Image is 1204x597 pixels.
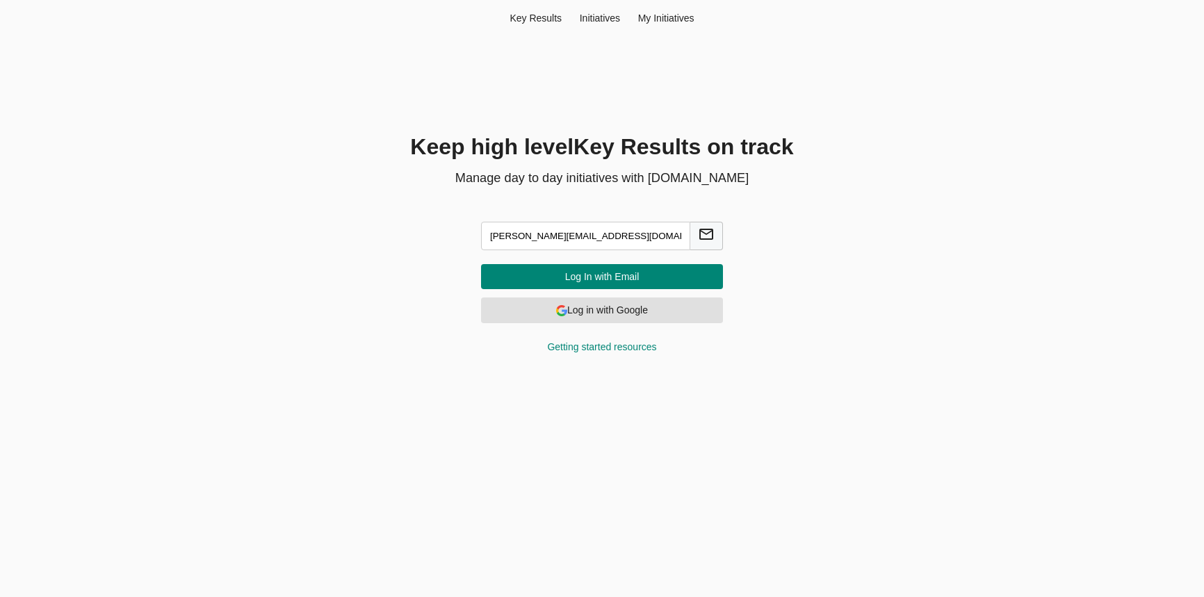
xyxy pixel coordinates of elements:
div: Key Result s [501,11,571,25]
span: Log In with Email [492,268,712,286]
input: Enter your email [481,222,690,250]
h1: Keep high level Key Result s on track [285,131,919,163]
img: Log in with Google [556,305,567,316]
div: My Initiatives [629,11,703,25]
p: Manage day to day initiatives with [DOMAIN_NAME] [285,169,919,187]
button: Log in with GoogleLog in with Google [481,297,723,323]
span: Log in with Google [492,302,712,319]
div: Initiatives [571,11,629,25]
button: Log In with Email [481,264,723,290]
div: Getting started resources [481,340,723,354]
